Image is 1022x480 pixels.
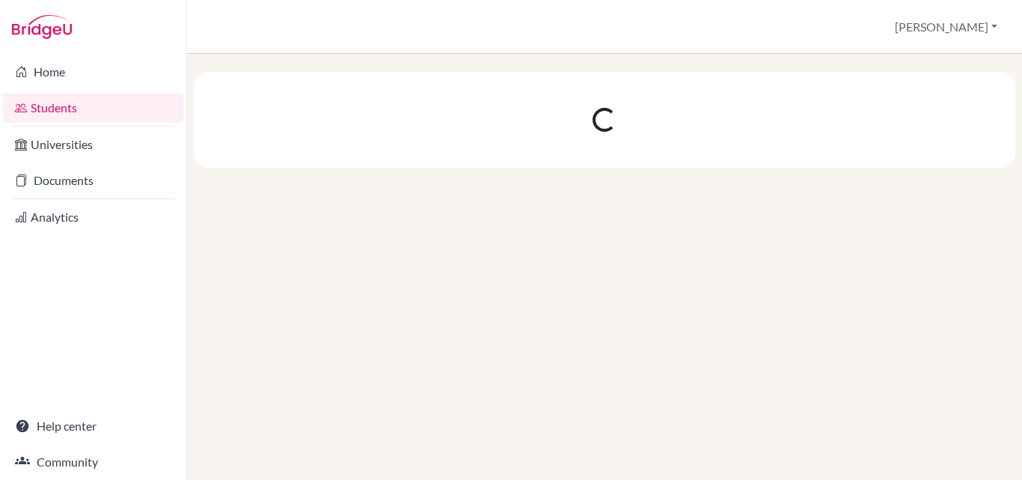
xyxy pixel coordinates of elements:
img: Bridge-U [12,15,72,39]
a: Home [3,57,183,87]
a: Community [3,447,183,477]
a: Help center [3,411,183,441]
button: [PERSON_NAME] [888,13,1004,41]
a: Students [3,93,183,123]
a: Universities [3,130,183,160]
a: Analytics [3,202,183,232]
a: Documents [3,165,183,195]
